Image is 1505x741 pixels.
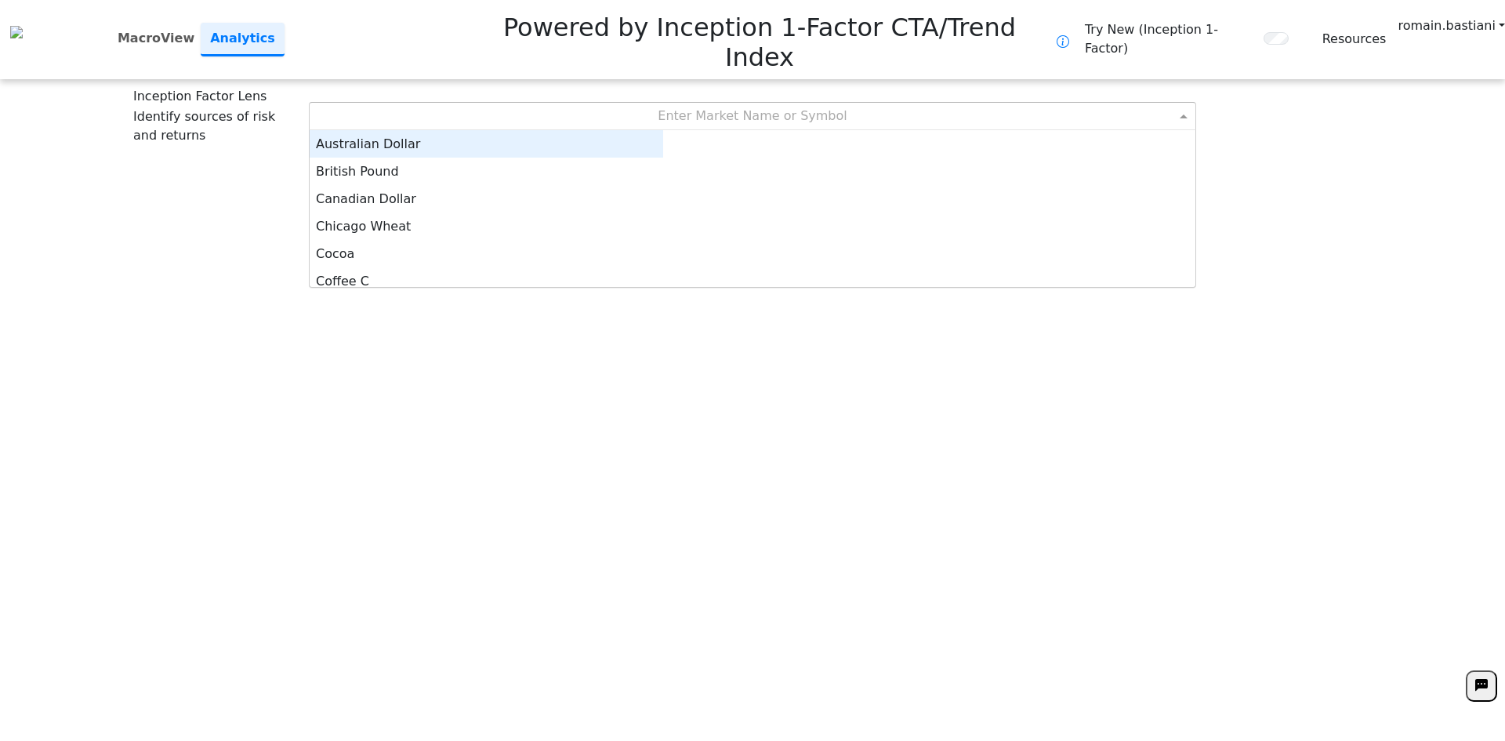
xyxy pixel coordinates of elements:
[1085,20,1256,58] span: Try New (Inception 1-Factor)
[111,23,201,54] a: MacroView
[1398,16,1505,35] a: romain.bastiani
[133,107,296,145] span: Identify sources of risk and returns
[133,87,267,106] span: Inception Factor Lens
[310,130,663,158] div: Australian Dollar
[462,6,1057,73] h2: Powered by Inception 1-Factor CTA/Trend Index
[310,158,663,185] div: British Pound
[310,185,663,212] div: Canadian Dollar
[310,267,663,295] div: Coffee C
[1322,30,1387,49] a: Resources
[310,103,1196,129] div: Enter Market Name or Symbol
[201,23,285,56] a: Analytics
[310,240,663,267] div: Cocoa
[310,212,663,240] div: Chicago Wheat
[310,130,663,287] div: grid
[10,26,23,38] img: logo%20black.png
